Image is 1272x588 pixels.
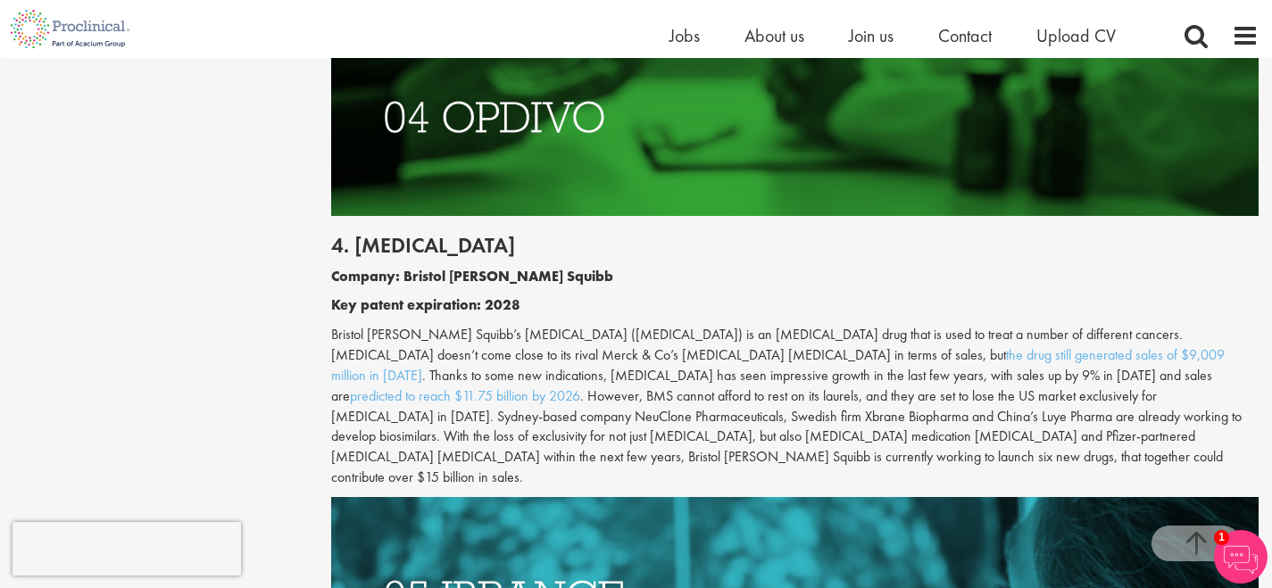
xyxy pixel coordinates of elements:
[744,24,804,47] a: About us
[331,267,613,286] b: Company: Bristol [PERSON_NAME] Squibb
[1036,24,1116,47] a: Upload CV
[1214,530,1268,584] img: Chatbot
[849,24,894,47] a: Join us
[331,325,1259,488] p: Bristol [PERSON_NAME] Squibb’s [MEDICAL_DATA] ([MEDICAL_DATA]) is an [MEDICAL_DATA] drug that is ...
[331,295,520,314] b: Key patent expiration: 2028
[938,24,992,47] a: Contact
[350,386,580,405] a: predicted to reach $11.75 billion by 2026
[669,24,700,47] a: Jobs
[331,18,1259,216] img: Drugs with patents due to expire Opdivo
[331,234,1259,257] h2: 4. [MEDICAL_DATA]
[331,345,1225,385] a: the drug still generated sales of $9,009 million in [DATE]
[1214,530,1229,545] span: 1
[12,522,241,576] iframe: reCAPTCHA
